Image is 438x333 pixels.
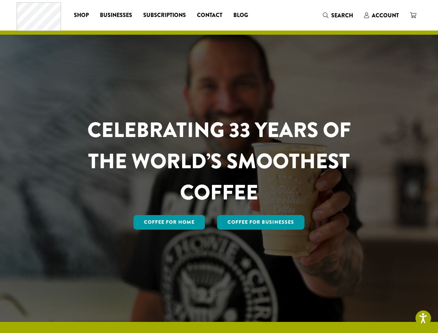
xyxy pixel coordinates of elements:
[67,114,371,208] h1: CELEBRATING 33 YEARS OF THE WORLD’S SMOOTHEST COFFEE
[372,11,399,19] span: Account
[331,11,353,19] span: Search
[68,10,94,21] a: Shop
[197,11,222,20] span: Contact
[317,10,359,21] a: Search
[100,11,132,20] span: Businesses
[217,215,304,230] a: Coffee For Businesses
[233,11,248,20] span: Blog
[134,215,205,230] a: Coffee for Home
[143,11,186,20] span: Subscriptions
[74,11,89,20] span: Shop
